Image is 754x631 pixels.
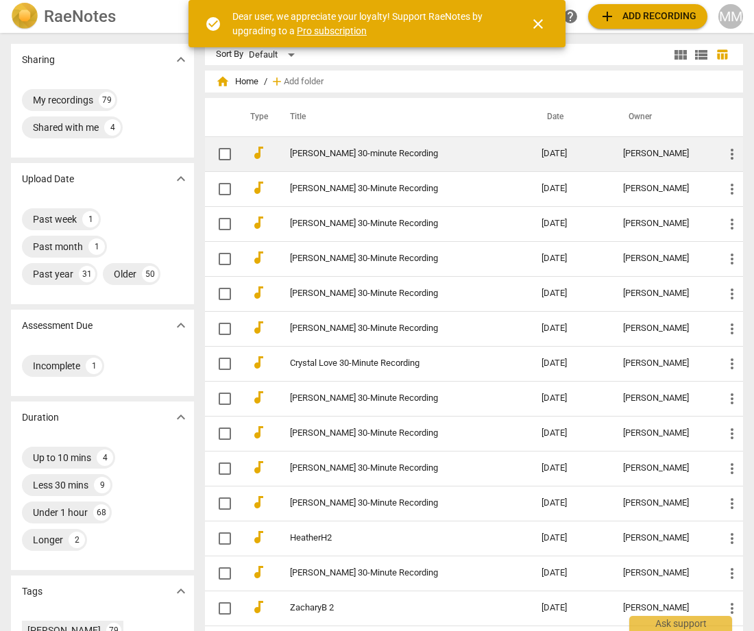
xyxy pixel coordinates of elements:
[82,211,99,227] div: 1
[623,428,702,438] div: [PERSON_NAME]
[693,47,709,63] span: view_list
[33,267,73,281] div: Past year
[531,311,612,346] td: [DATE]
[250,459,267,475] span: audiotrack
[691,45,712,65] button: List view
[623,149,702,159] div: [PERSON_NAME]
[724,495,740,512] span: more_vert
[216,75,258,88] span: Home
[11,3,191,30] a: LogoRaeNotes
[94,477,110,493] div: 9
[114,267,136,281] div: Older
[623,184,702,194] div: [PERSON_NAME]
[724,321,740,337] span: more_vert
[173,317,189,334] span: expand_more
[173,583,189,599] span: expand_more
[173,171,189,187] span: expand_more
[629,616,732,631] div: Ask support
[232,10,505,38] div: Dear user, we appreciate your loyalty! Support RaeNotes by upgrading to a
[249,44,300,66] div: Default
[290,568,492,578] a: [PERSON_NAME] 30-Minute Recording
[250,214,267,231] span: audiotrack
[531,206,612,241] td: [DATE]
[171,581,191,602] button: Show more
[104,119,121,136] div: 4
[142,266,158,282] div: 50
[290,463,492,473] a: [PERSON_NAME] 30-Minute Recording
[290,253,492,264] a: [PERSON_NAME] 30-Minute Recording
[724,181,740,197] span: more_vert
[724,460,740,477] span: more_vert
[86,358,102,374] div: 1
[562,8,579,25] span: help
[173,51,189,68] span: expand_more
[250,354,267,371] span: audiotrack
[672,47,689,63] span: view_module
[530,16,546,32] span: close
[250,284,267,301] span: audiotrack
[718,4,743,29] div: MM
[33,451,91,465] div: Up to 10 mins
[33,212,77,226] div: Past week
[250,529,267,545] span: audiotrack
[623,568,702,578] div: [PERSON_NAME]
[531,591,612,626] td: [DATE]
[33,506,88,519] div: Under 1 hour
[599,8,696,25] span: Add recording
[724,600,740,617] span: more_vert
[290,149,492,159] a: [PERSON_NAME] 30-minute Recording
[623,323,702,334] div: [PERSON_NAME]
[531,451,612,486] td: [DATE]
[79,266,95,282] div: 31
[724,425,740,442] span: more_vert
[171,407,191,428] button: Show more
[522,8,555,40] button: Close
[264,77,267,87] span: /
[623,253,702,264] div: [PERSON_NAME]
[724,216,740,232] span: more_vert
[250,564,267,580] span: audiotrack
[290,498,492,508] a: [PERSON_NAME] 30-Minute Recording
[22,172,74,186] p: Upload Date
[724,251,740,267] span: more_vert
[33,533,63,547] div: Longer
[216,49,243,60] div: Sort By
[250,389,267,406] span: audiotrack
[724,530,740,547] span: more_vert
[623,463,702,473] div: [PERSON_NAME]
[531,486,612,521] td: [DATE]
[724,565,740,582] span: more_vert
[290,533,492,543] a: HeatherH2
[531,241,612,276] td: [DATE]
[290,358,492,369] a: Crystal Love 30-Minute Recording
[171,315,191,336] button: Show more
[724,146,740,162] span: more_vert
[724,286,740,302] span: more_vert
[531,171,612,206] td: [DATE]
[250,319,267,336] span: audiotrack
[712,45,732,65] button: Table view
[33,359,80,373] div: Incomplete
[599,8,616,25] span: add
[716,48,729,61] span: table_chart
[531,416,612,451] td: [DATE]
[22,53,55,67] p: Sharing
[97,449,113,466] div: 4
[531,346,612,381] td: [DATE]
[531,556,612,591] td: [DATE]
[22,584,42,599] p: Tags
[270,75,284,88] span: add
[290,323,492,334] a: [PERSON_NAME] 30-Minute Recording
[531,98,612,136] th: Date
[290,393,492,404] a: [PERSON_NAME] 30-Minute Recording
[290,184,492,194] a: [PERSON_NAME] 30-Minute Recording
[69,532,85,548] div: 2
[33,478,88,492] div: Less 30 mins
[273,98,531,136] th: Title
[623,603,702,613] div: [PERSON_NAME]
[33,240,83,253] div: Past month
[205,16,221,32] span: check_circle
[612,98,713,136] th: Owner
[250,424,267,441] span: audiotrack
[22,319,93,333] p: Assessment Due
